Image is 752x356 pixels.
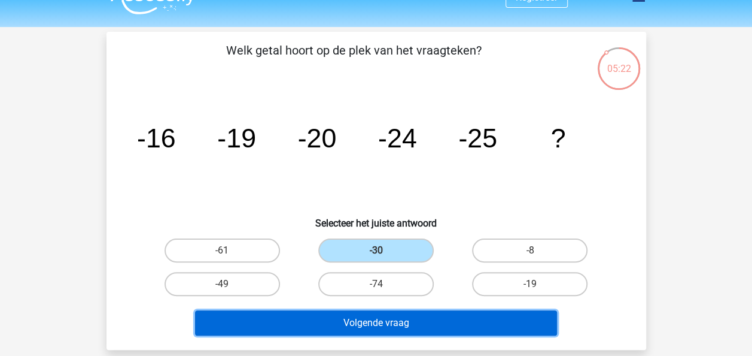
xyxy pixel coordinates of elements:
[596,46,641,76] div: 05:22
[318,272,434,296] label: -74
[136,123,175,153] tspan: -16
[550,123,565,153] tspan: ?
[297,123,336,153] tspan: -20
[165,239,280,263] label: -61
[458,123,497,153] tspan: -25
[472,272,587,296] label: -19
[165,272,280,296] label: -49
[126,41,582,77] p: Welk getal hoort op de plek van het vraagteken?
[377,123,416,153] tspan: -24
[195,310,557,336] button: Volgende vraag
[217,123,256,153] tspan: -19
[472,239,587,263] label: -8
[126,208,627,229] h6: Selecteer het juiste antwoord
[318,239,434,263] label: -30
